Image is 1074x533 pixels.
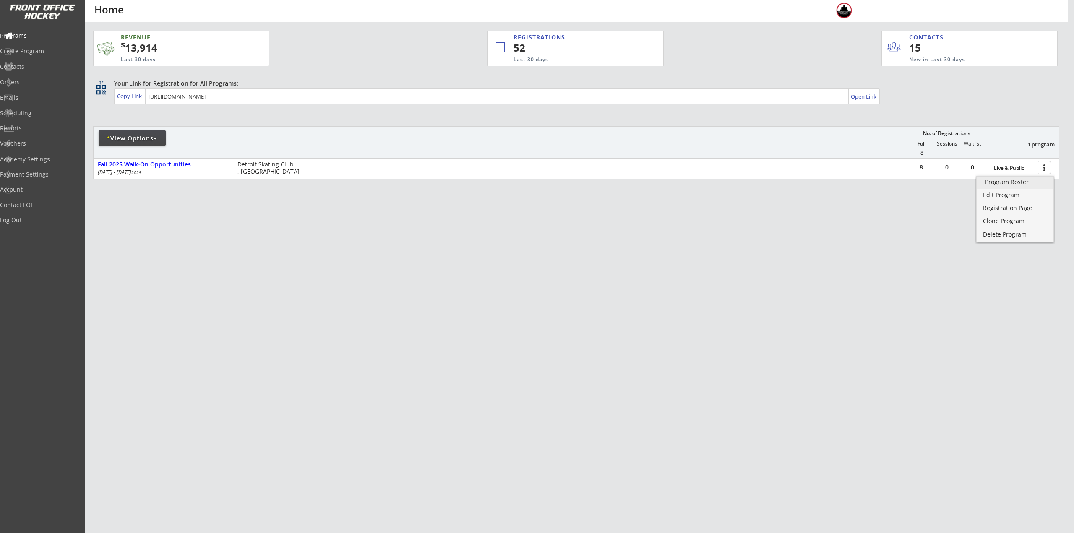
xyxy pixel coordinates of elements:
div: Delete Program [983,231,1047,237]
div: Registration Page [983,205,1047,211]
a: Program Roster [977,177,1053,189]
div: CONTACTS [909,33,947,42]
a: Edit Program [977,190,1053,202]
div: Detroit Skating Club , [GEOGRAPHIC_DATA] [237,161,303,175]
div: 0 [960,164,985,170]
div: 13,914 [121,41,242,55]
div: 0 [934,164,959,170]
div: Program Roster [985,179,1045,185]
sup: $ [121,40,125,50]
div: Edit Program [983,192,1047,198]
div: Full [909,141,934,147]
div: Live & Public [994,165,1033,171]
button: qr_code [95,83,107,96]
div: [DATE] - [DATE] [98,170,226,175]
div: qr [96,79,106,85]
div: Clone Program [983,218,1047,224]
div: No. of Registrations [920,130,972,136]
div: Copy Link [117,92,143,100]
div: Open Link [851,93,877,100]
div: REVENUE [121,33,228,42]
div: New in Last 30 days [909,56,1018,63]
div: Last 30 days [121,56,228,63]
div: Fall 2025 Walk-On Opportunities [98,161,229,168]
a: Open Link [851,91,877,102]
div: 52 [514,41,635,55]
div: REGISTRATIONS [514,33,624,42]
div: Waitlist [959,141,985,147]
em: 2025 [131,169,141,175]
a: Registration Page [977,203,1053,215]
button: more_vert [1038,161,1051,174]
div: 8 [909,164,934,170]
div: Sessions [934,141,959,147]
div: View Options [99,134,166,143]
div: 1 program [1011,140,1055,148]
div: Last 30 days [514,56,629,63]
div: 15 [909,41,961,55]
div: 8 [909,150,934,156]
div: Your Link for Registration for All Programs: [114,79,1033,88]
